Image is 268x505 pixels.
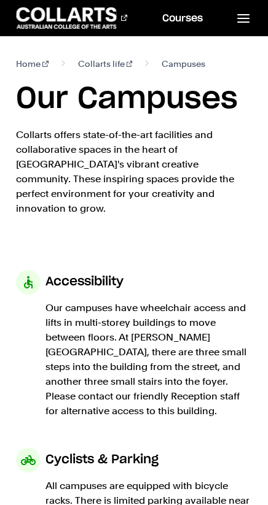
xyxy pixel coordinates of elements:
[45,448,159,471] h3: Cyclists & Parking
[45,301,252,418] p: Our campuses have wheelchair access and lifts in multi-storey buildings to move between floors. A...
[16,7,127,29] div: Go to homepage
[16,56,49,71] a: Home
[16,128,252,216] p: Collarts offers state-of-the-art facilities and collaborative spaces in the heart of [GEOGRAPHIC_...
[45,270,124,293] h3: Accessibility
[162,56,205,71] span: Campuses
[78,56,133,71] a: Collarts life
[16,81,252,118] h1: Our Campuses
